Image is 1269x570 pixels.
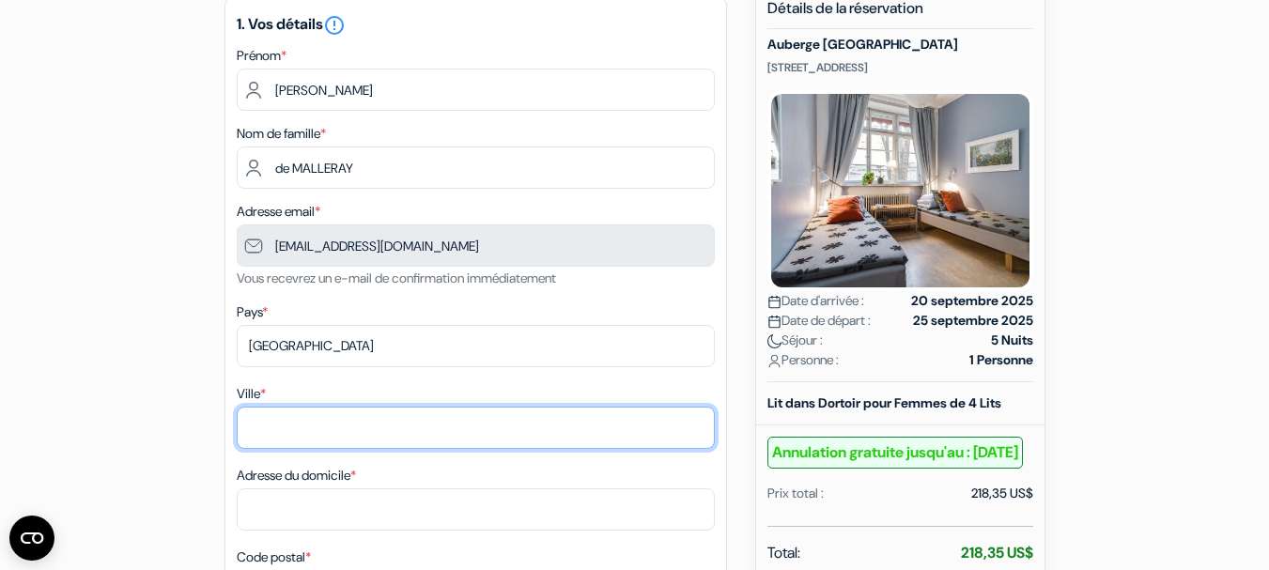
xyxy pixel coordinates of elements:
[767,484,824,503] div: Prix total :
[767,291,864,311] span: Date d'arrivée :
[237,302,268,322] label: Pays
[237,46,286,66] label: Prénom
[767,60,1033,75] p: [STREET_ADDRESS]
[767,334,782,348] img: moon.svg
[767,311,871,331] span: Date de départ :
[237,466,356,485] label: Adresse du domicile
[237,69,715,111] input: Entrez votre prénom
[237,270,556,286] small: Vous recevrez un e-mail de confirmation immédiatement
[9,516,54,561] button: Ouvrir le widget CMP
[767,437,1023,469] b: Annulation gratuite jusqu'au : [DATE]
[767,354,782,368] img: user_icon.svg
[323,14,346,34] a: error_outline
[237,202,320,222] label: Adresse email
[767,295,782,309] img: calendar.svg
[237,384,266,404] label: Ville
[767,331,823,350] span: Séjour :
[913,311,1033,331] strong: 25 septembre 2025
[971,484,1033,503] div: 218,35 US$
[961,543,1033,562] strong: 218,35 US$
[767,350,839,370] span: Personne :
[237,547,311,567] label: Code postal
[991,331,1033,350] strong: 5 Nuits
[911,291,1033,311] strong: 20 septembre 2025
[237,224,715,267] input: Entrer adresse e-mail
[969,350,1033,370] strong: 1 Personne
[767,394,1001,411] b: Lit dans Dortoir pour Femmes de 4 Lits
[767,37,1033,53] h5: Auberge [GEOGRAPHIC_DATA]
[237,146,715,189] input: Entrer le nom de famille
[767,315,782,329] img: calendar.svg
[237,124,326,144] label: Nom de famille
[767,542,800,564] span: Total:
[323,14,346,37] i: error_outline
[237,14,715,37] h5: 1. Vos détails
